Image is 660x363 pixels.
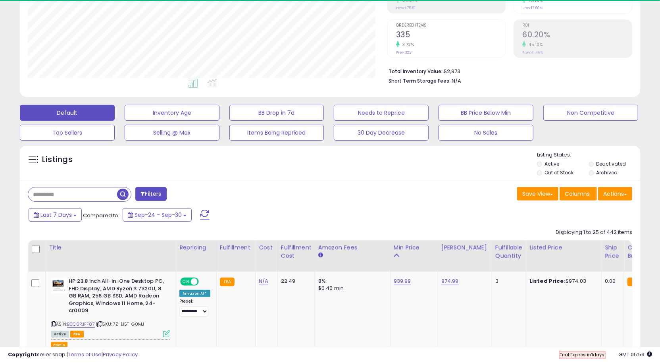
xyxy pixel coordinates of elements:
[597,169,618,176] label: Archived
[591,351,593,358] b: 1
[125,105,219,121] button: Inventory Age
[135,187,166,201] button: Filters
[69,278,165,317] b: HP 23.8 inch All-in-One Desktop PC, FHD Display, AMD Ryzen 3 7320U, 8 GB RAM, 256 GB SSD, AMD Rad...
[441,277,459,285] a: 974.99
[389,66,626,75] li: $2,973
[565,190,590,198] span: Columns
[545,160,560,167] label: Active
[49,243,173,252] div: Title
[556,229,632,236] div: Displaying 1 to 25 of 442 items
[389,77,450,84] b: Short Term Storage Fees:
[20,125,115,141] button: Top Sellers
[526,42,543,48] small: 45.10%
[29,208,82,222] button: Last 7 Days
[560,351,605,358] span: Trial Expires in days
[605,243,621,260] div: Ship Price
[135,211,182,219] span: Sep-24 - Sep-30
[318,278,384,285] div: 8%
[67,321,95,328] a: B0C6RJFF87
[529,277,566,285] b: Listed Price:
[96,321,144,327] span: | SKU: 7Z-1J5T-G0MJ
[627,278,642,286] small: FBA
[51,278,67,293] img: 415E1FaUxHL._SL40_.jpg
[318,243,387,252] div: Amazon Fees
[8,351,37,358] strong: Copyright
[396,6,416,10] small: Prev: $75.51
[125,125,219,141] button: Selling @ Max
[517,187,558,201] button: Save View
[83,212,119,219] span: Compared to:
[179,290,210,297] div: Amazon AI *
[495,243,523,260] div: Fulfillable Quantity
[522,50,543,55] small: Prev: 41.49%
[522,6,542,10] small: Prev: 17.60%
[318,252,323,259] small: Amazon Fees.
[597,160,626,167] label: Deactivated
[40,211,72,219] span: Last 7 Days
[179,299,210,317] div: Preset:
[396,30,506,41] h2: 335
[123,208,192,222] button: Sep-24 - Sep-30
[334,105,429,121] button: Needs to Reprice
[259,277,268,285] a: N/A
[181,278,191,285] span: ON
[618,351,652,358] span: 2025-10-8 05:59 GMT
[598,187,632,201] button: Actions
[439,125,533,141] button: No Sales
[522,23,632,28] span: ROI
[220,243,252,252] div: Fulfillment
[400,42,414,48] small: 3.72%
[318,285,384,292] div: $0.40 min
[281,243,312,260] div: Fulfillment Cost
[281,278,309,285] div: 22.49
[389,68,443,75] b: Total Inventory Value:
[396,50,412,55] small: Prev: 323
[8,351,138,359] div: seller snap | |
[20,105,115,121] button: Default
[70,331,84,338] span: FBA
[220,278,235,286] small: FBA
[396,23,506,28] span: Ordered Items
[198,278,210,285] span: OFF
[179,243,213,252] div: Repricing
[441,243,489,252] div: [PERSON_NAME]
[545,169,574,176] label: Out of Stock
[439,105,533,121] button: BB Price Below Min
[334,125,429,141] button: 30 Day Decrease
[495,278,520,285] div: 3
[51,331,69,338] span: All listings currently available for purchase on Amazon
[605,278,618,285] div: 0.00
[394,243,435,252] div: Min Price
[537,151,640,159] p: Listing States:
[51,278,170,336] div: ASIN:
[229,125,324,141] button: Items Being Repriced
[229,105,324,121] button: BB Drop in 7d
[103,351,138,358] a: Privacy Policy
[259,243,274,252] div: Cost
[522,30,632,41] h2: 60.20%
[560,187,597,201] button: Columns
[68,351,102,358] a: Terms of Use
[543,105,638,121] button: Non Competitive
[452,77,461,85] span: N/A
[394,277,411,285] a: 939.99
[529,243,598,252] div: Listed Price
[42,154,73,165] h5: Listings
[529,278,595,285] div: $974.03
